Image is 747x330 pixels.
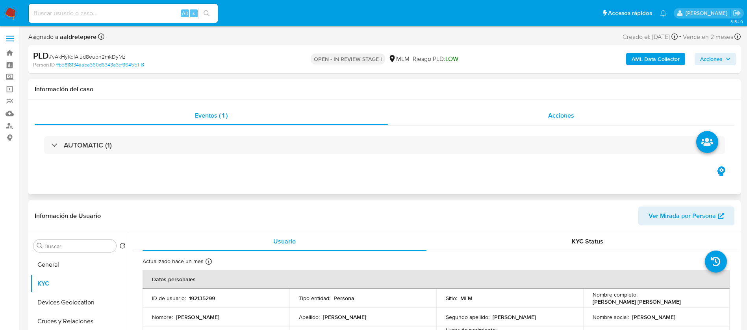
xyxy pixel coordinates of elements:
button: Ver Mirada por Persona [638,206,734,225]
p: MLM [460,295,473,302]
h1: Información de Usuario [35,212,101,220]
p: Apellido : [299,313,320,321]
p: [PERSON_NAME] [PERSON_NAME] [593,298,681,305]
span: Acciones [700,53,723,65]
b: Person ID [33,61,55,68]
span: Asignado a [28,33,96,41]
p: Nombre completo : [593,291,638,298]
h3: AUTOMATIC (1) [64,141,112,149]
p: 192135299 [189,295,215,302]
span: LOW [445,54,458,63]
button: AML Data Collector [626,53,685,65]
p: Actualizado hace un mes [143,258,204,265]
span: Eventos ( 1 ) [195,111,228,120]
button: Acciones [695,53,736,65]
a: ffb5818134aaba360d6343a3ef364551 [56,61,144,68]
span: KYC Status [572,237,603,246]
p: Segundo apellido : [446,313,489,321]
p: OPEN - IN REVIEW STAGE I [311,53,385,65]
button: Buscar [37,243,43,249]
span: Usuario [273,237,296,246]
button: Volver al orden por defecto [119,243,126,251]
b: PLD [33,49,49,62]
b: AML Data Collector [632,53,680,65]
span: # vAkHyKqlAlud8eupn2mkDyMz [49,53,126,61]
p: [PERSON_NAME] [176,313,219,321]
p: Persona [334,295,354,302]
span: Ver Mirada por Persona [649,206,716,225]
div: MLM [388,55,410,63]
span: Acciones [548,111,574,120]
span: Accesos rápidos [608,9,652,17]
p: [PERSON_NAME] [323,313,366,321]
h1: Información del caso [35,85,734,93]
p: Sitio : [446,295,457,302]
span: s [193,9,195,17]
span: Alt [182,9,188,17]
button: KYC [30,274,129,293]
div: AUTOMATIC (1) [44,136,725,154]
input: Buscar [44,243,113,250]
p: ID de usuario : [152,295,186,302]
button: Devices Geolocation [30,293,129,312]
p: Nombre social : [593,313,629,321]
p: [PERSON_NAME] [632,313,675,321]
a: Salir [733,9,741,17]
input: Buscar usuario o caso... [29,8,218,18]
p: Tipo entidad : [299,295,330,302]
b: aaldretepere [58,32,96,41]
p: Nombre : [152,313,173,321]
span: - [679,31,681,42]
span: Vence en 2 meses [683,33,733,41]
div: Creado el: [DATE] [623,31,678,42]
th: Datos personales [143,270,730,289]
a: Notificaciones [660,10,667,17]
button: search-icon [198,8,215,19]
button: General [30,255,129,274]
span: Riesgo PLD: [413,55,458,63]
p: alicia.aldreteperez@mercadolibre.com.mx [686,9,730,17]
p: [PERSON_NAME] [493,313,536,321]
